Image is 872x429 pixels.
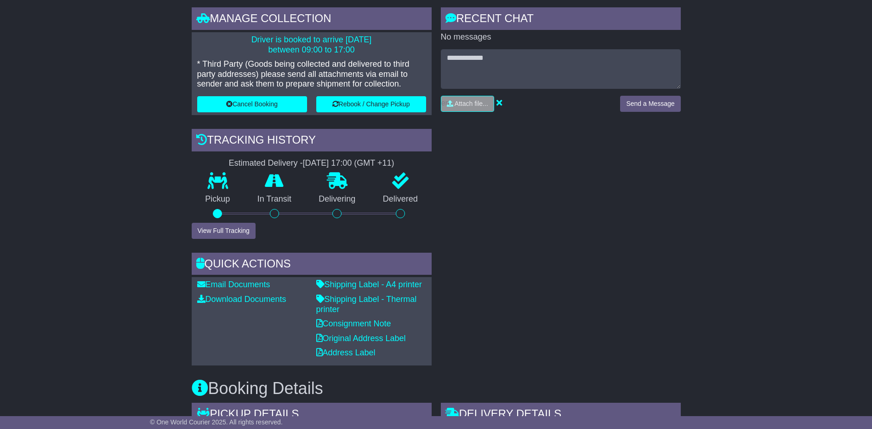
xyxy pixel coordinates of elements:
[316,295,417,314] a: Shipping Label - Thermal printer
[316,96,426,112] button: Rebook / Change Pickup
[244,194,305,204] p: In Transit
[441,7,681,32] div: RECENT CHAT
[150,418,283,426] span: © One World Courier 2025. All rights reserved.
[192,158,432,168] div: Estimated Delivery -
[197,96,307,112] button: Cancel Booking
[197,295,286,304] a: Download Documents
[305,194,370,204] p: Delivering
[369,194,432,204] p: Delivered
[316,348,376,357] a: Address Label
[192,194,244,204] p: Pickup
[620,96,680,112] button: Send a Message
[197,35,426,55] p: Driver is booked to arrive [DATE] between 09:00 to 17:00
[316,334,406,343] a: Original Address Label
[303,158,394,168] div: [DATE] 17:00 (GMT +11)
[192,129,432,154] div: Tracking history
[441,403,681,428] div: Delivery Details
[192,253,432,278] div: Quick Actions
[192,7,432,32] div: Manage collection
[316,319,391,328] a: Consignment Note
[441,32,681,42] p: No messages
[197,280,270,289] a: Email Documents
[192,403,432,428] div: Pickup Details
[316,280,422,289] a: Shipping Label - A4 printer
[192,223,256,239] button: View Full Tracking
[197,59,426,89] p: * Third Party (Goods being collected and delivered to third party addresses) please send all atta...
[192,379,681,398] h3: Booking Details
